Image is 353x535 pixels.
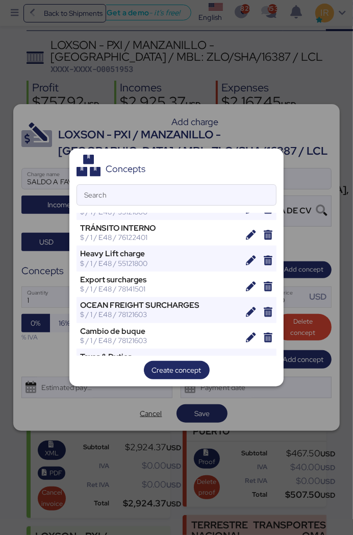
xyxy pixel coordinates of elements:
div: $ / 1 / E48 / 78121603 [80,310,239,319]
div: $ / 1 / E48 / 76122401 [80,233,239,242]
div: Taxes & Duties [80,352,239,361]
div: Concepts [106,164,146,174]
div: $ / 1 / E48 / 78141501 [80,284,239,294]
span: Create concept [152,364,201,376]
div: Cambio de buque [80,327,239,336]
div: TRÁNSITO INTERNO [80,224,239,233]
button: Create concept [144,361,210,379]
div: Heavy Lift charge [80,249,239,258]
div: Export surcharges [80,275,239,284]
div: $ / 1 / E48 / 78121603 [80,336,239,345]
div: OCEAN FREIGHT SURCHARGES [80,301,239,310]
div: $ / 1 / E48 / 55121800 [80,259,239,268]
input: Search [77,185,276,205]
